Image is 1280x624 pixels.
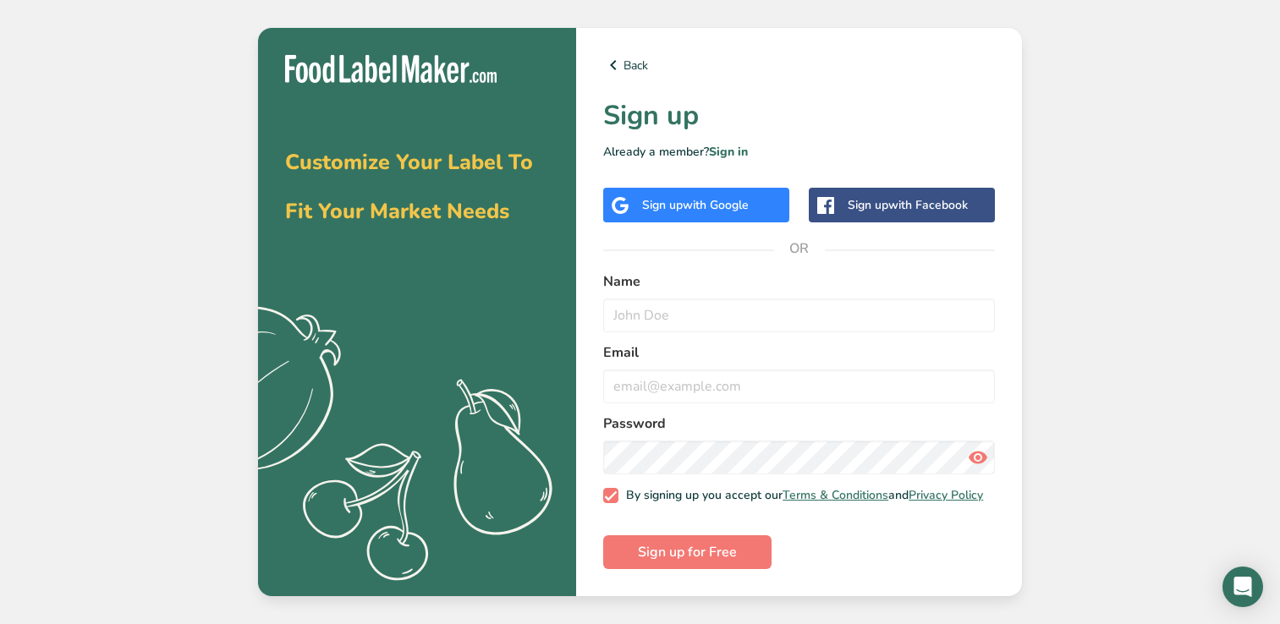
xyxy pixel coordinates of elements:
[603,143,995,161] p: Already a member?
[603,369,995,403] input: email@example.com
[285,148,533,226] span: Customize Your Label To Fit Your Market Needs
[909,487,983,503] a: Privacy Policy
[888,197,968,213] span: with Facebook
[709,144,748,160] a: Sign in
[603,55,995,75] a: Back
[638,542,737,562] span: Sign up for Free
[603,342,995,363] label: Email
[783,487,888,503] a: Terms & Conditions
[285,55,497,83] img: Food Label Maker
[642,196,749,214] div: Sign up
[603,413,995,434] label: Password
[603,271,995,292] label: Name
[618,488,984,503] span: By signing up you accept our and
[774,223,825,274] span: OR
[603,535,772,569] button: Sign up for Free
[603,96,995,136] h1: Sign up
[603,298,995,332] input: John Doe
[683,197,749,213] span: with Google
[848,196,968,214] div: Sign up
[1222,567,1263,607] div: Open Intercom Messenger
